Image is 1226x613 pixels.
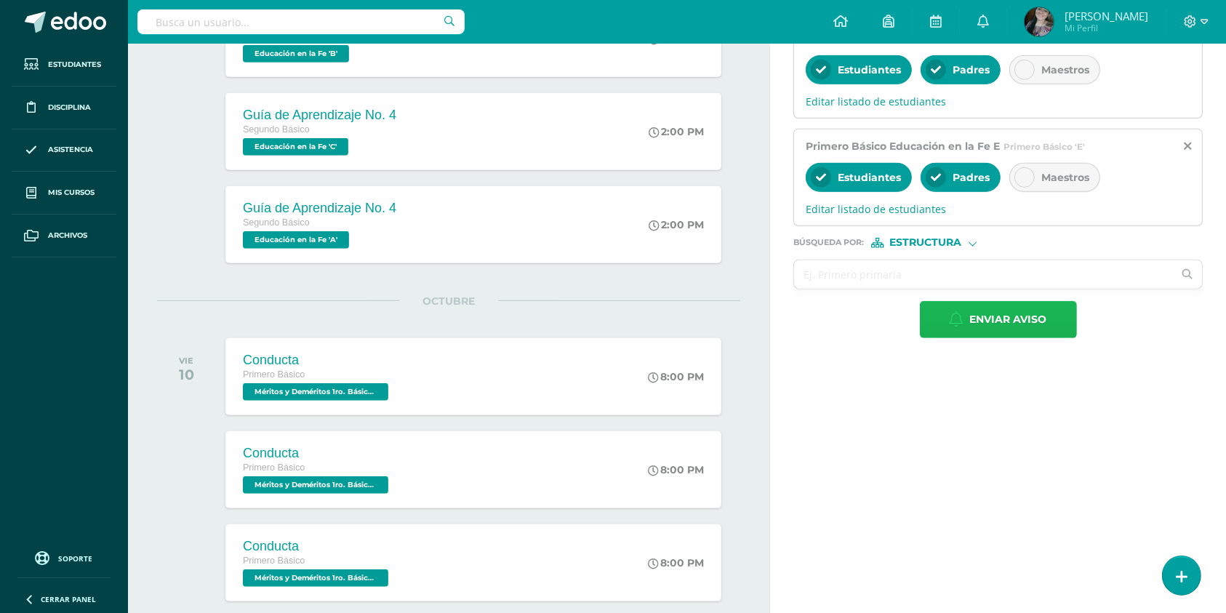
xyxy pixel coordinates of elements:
[1065,9,1148,23] span: [PERSON_NAME]
[649,125,704,138] div: 2:00 PM
[243,539,392,554] div: Conducta
[48,144,93,156] span: Asistencia
[648,463,704,476] div: 8:00 PM
[1065,22,1148,34] span: Mi Perfil
[243,556,305,566] span: Primero Básico
[890,239,962,247] span: Estructura
[806,95,1190,108] span: Editar listado de estudiantes
[1025,7,1054,36] img: b5ba50f65ad5dabcfd4408fb91298ba6.png
[243,45,349,63] span: Educación en la Fe 'B'
[12,129,116,172] a: Asistencia
[59,553,93,564] span: Soporte
[1041,171,1089,184] span: Maestros
[243,446,392,461] div: Conducta
[243,108,396,123] div: Guía de Aprendizaje No. 4
[179,356,194,366] div: VIE
[649,218,704,231] div: 2:00 PM
[17,548,111,567] a: Soporte
[243,369,305,380] span: Primero Básico
[243,124,310,135] span: Segundo Básico
[179,366,194,383] div: 10
[243,138,348,156] span: Educación en la Fe 'C'
[243,569,388,587] span: Méritos y Deméritos 1ro. Básico "C" 'C'
[1041,63,1089,76] span: Maestros
[243,383,388,401] span: Méritos y Deméritos 1ro. Básico "A" 'A'
[48,230,87,241] span: Archivos
[794,260,1173,289] input: Ej. Primero primaria
[243,476,388,494] span: Méritos y Deméritos 1ro. Básico "B" 'B'
[243,201,396,216] div: Guía de Aprendizaje No. 4
[920,301,1077,338] button: Enviar aviso
[1003,141,1085,152] span: Primero Básico 'E'
[399,295,498,308] span: OCTUBRE
[12,87,116,129] a: Disciplina
[243,231,349,249] span: Educación en la Fe 'A'
[41,594,96,604] span: Cerrar panel
[871,238,980,248] div: [object Object]
[137,9,465,34] input: Busca un usuario...
[12,172,116,215] a: Mis cursos
[953,63,990,76] span: Padres
[243,217,310,228] span: Segundo Básico
[648,556,704,569] div: 8:00 PM
[838,171,901,184] span: Estudiantes
[12,44,116,87] a: Estudiantes
[48,187,95,199] span: Mis cursos
[48,59,101,71] span: Estudiantes
[793,239,864,247] span: Búsqueda por :
[953,171,990,184] span: Padres
[838,63,901,76] span: Estudiantes
[806,140,1000,153] span: Primero Básico Educación en la Fe E
[12,215,116,257] a: Archivos
[243,462,305,473] span: Primero Básico
[806,202,1190,216] span: Editar listado de estudiantes
[243,353,392,368] div: Conducta
[648,370,704,383] div: 8:00 PM
[48,102,91,113] span: Disciplina
[970,302,1047,337] span: Enviar aviso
